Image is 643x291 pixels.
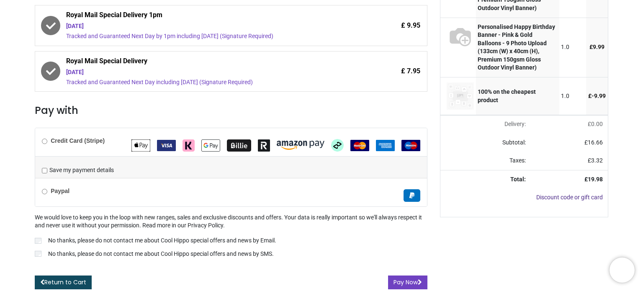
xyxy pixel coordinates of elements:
[350,140,369,151] img: MasterCard
[331,139,344,152] img: Afterpay Clearpay
[51,188,69,194] b: Paypal
[388,276,427,290] button: Pay Now
[561,43,584,52] div: 1.0
[35,238,41,244] input: No thanks, please do not contact me about Cool Hippo special offers and news by Email.
[401,142,420,148] span: Maestro
[510,176,526,183] strong: Total:
[536,194,603,201] a: Discount code or gift card
[447,82,474,110] img: 100% on the cheapest product
[277,141,324,150] img: Amazon Pay
[440,152,531,170] td: Taxes:
[561,92,584,100] div: 1.0
[591,157,603,164] span: 3.32
[183,139,195,152] img: Klarna
[478,88,536,103] strong: 100% on the cheapest product
[48,250,274,258] p: No thanks, please do not contact me about Cool Hippo special offers and news by SMS.
[131,142,150,148] span: Apple Pay
[66,78,350,87] div: Tracked and Guaranteed Next Day including [DATE] (Signature Required)
[404,192,420,198] span: Paypal
[66,22,350,31] div: [DATE]
[592,93,606,99] span: -﻿9.99
[66,10,350,22] span: Royal Mail Special Delivery 1pm
[42,189,47,194] input: Paypal
[42,166,114,175] label: Save my payment details
[42,168,47,173] input: Save my payment details
[201,139,220,152] img: Google Pay
[376,142,395,148] span: American Express
[35,251,41,257] input: No thanks, please do not contact me about Cool Hippo special offers and news by SMS.
[401,21,420,30] span: £ 9.95
[588,121,603,127] span: £
[376,140,395,151] img: American Express
[584,176,603,183] strong: £
[258,142,270,148] span: Revolut Pay
[401,67,420,76] span: £ 7.95
[478,23,555,71] strong: Personalised Happy Birthday Banner - Pink & Gold Balloons - 9 Photo Upload (133cm (W) x 40cm (H),...
[183,142,195,148] span: Klarna
[35,214,427,260] div: We would love to keep you in the loop with new ranges, sales and exclusive discounts and offers. ...
[157,140,176,151] img: VISA
[589,44,604,50] span: £
[591,121,603,127] span: 0.00
[588,176,603,183] span: 19.98
[588,157,603,164] span: £
[48,237,276,245] p: No thanks, please do not contact me about Cool Hippo special offers and news by Email.
[35,103,427,118] h3: Pay with
[35,276,92,290] a: Return to Cart
[584,139,603,146] span: £
[201,142,220,148] span: Google Pay
[42,139,47,144] input: Credit Card (Stripe)
[66,32,350,41] div: Tracked and Guaranteed Next Day by 1pm including [DATE] (Signature Required)
[331,142,344,148] span: Afterpay Clearpay
[593,44,604,50] span: 9.99
[66,68,350,77] div: [DATE]
[350,142,369,148] span: MasterCard
[157,142,176,148] span: VISA
[258,139,270,152] img: Revolut Pay
[66,57,350,68] span: Royal Mail Special Delivery
[227,139,251,152] img: Billie
[447,23,474,50] img: S69125 - [BN-00383-133W40H-BANNER_VY] Personalised Happy Birthday Banner - Pink & Gold Balloons -...
[227,142,251,148] span: Billie
[440,134,531,152] td: Subtotal:
[51,137,105,144] b: Credit Card (Stripe)
[277,142,324,148] span: Amazon Pay
[401,140,420,151] img: Maestro
[131,139,150,152] img: Apple Pay
[610,258,635,283] iframe: Brevo live chat
[404,189,420,202] img: Paypal
[588,93,606,99] span: £
[588,139,603,146] span: 16.66
[440,115,531,134] td: Delivery will be updated after choosing a new delivery method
